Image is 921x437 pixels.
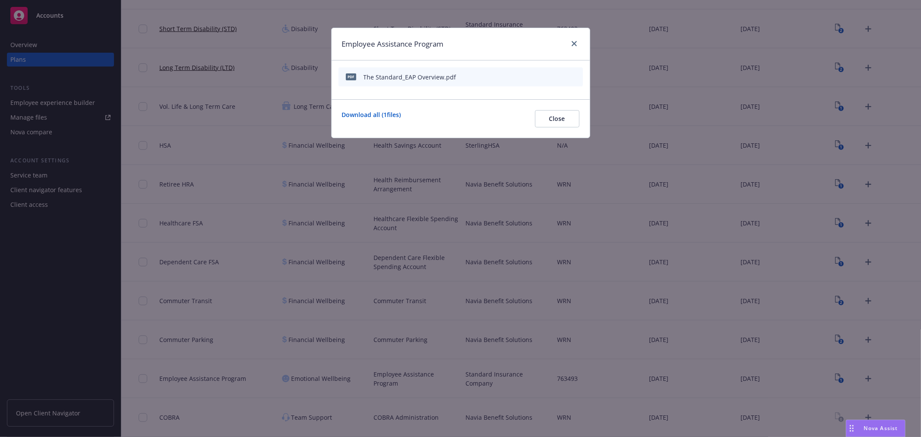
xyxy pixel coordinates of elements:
span: Close [549,114,565,123]
h1: Employee Assistance Program [342,38,444,50]
div: Drag to move [846,420,857,437]
button: Close [535,110,579,127]
span: pdf [346,73,356,80]
button: preview file [558,73,566,82]
button: archive file [573,73,579,82]
div: The Standard_EAP Overview.pdf [364,73,456,82]
button: Nova Assist [846,420,905,437]
button: download file [544,73,551,82]
a: close [569,38,579,49]
span: Nova Assist [864,424,898,432]
a: Download all ( 1 files) [342,110,401,127]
